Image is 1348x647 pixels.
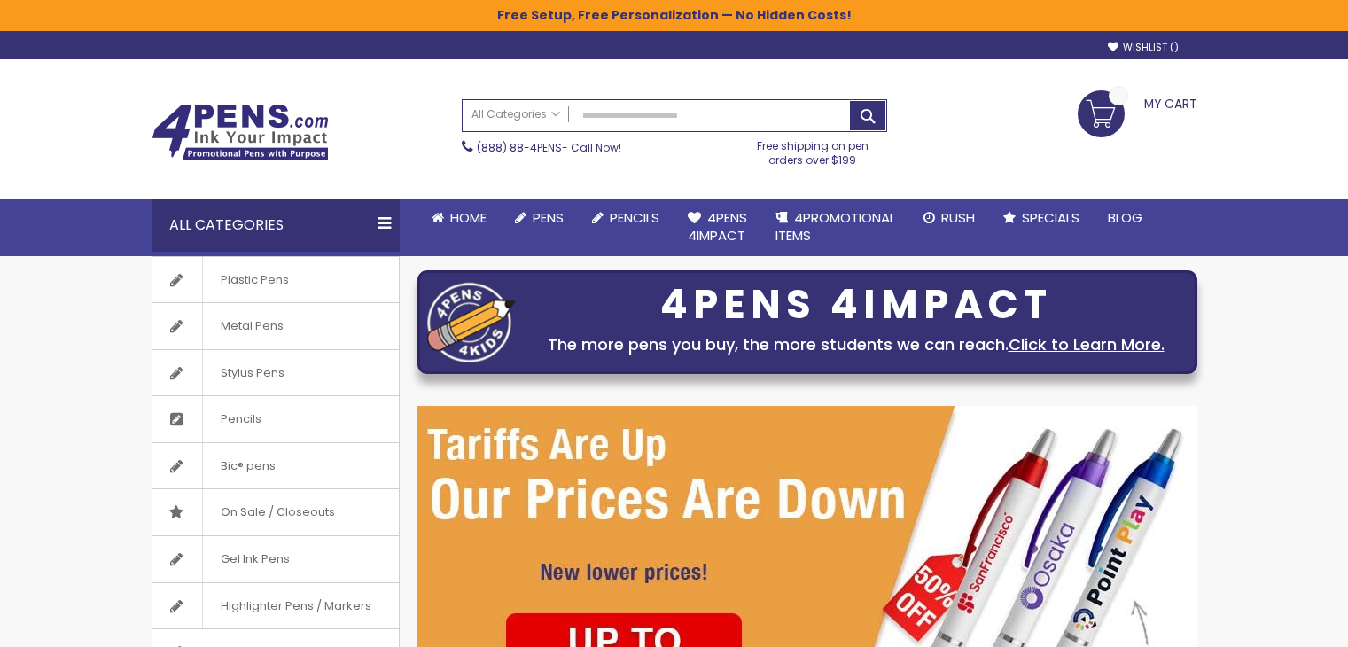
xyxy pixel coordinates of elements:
a: Specials [989,199,1094,238]
a: Home [417,199,501,238]
a: Pencils [152,396,399,442]
span: Pens [533,208,564,227]
span: 4PROMOTIONAL ITEMS [775,208,895,245]
span: Highlighter Pens / Markers [202,583,389,629]
a: Wishlist [1108,41,1179,54]
img: four_pen_logo.png [427,282,516,362]
span: Blog [1108,208,1142,227]
a: 4PROMOTIONALITEMS [761,199,909,256]
a: Stylus Pens [152,350,399,396]
span: Plastic Pens [202,257,307,303]
a: Gel Ink Pens [152,536,399,582]
a: Click to Learn More. [1009,333,1165,355]
div: Free shipping on pen orders over $199 [738,132,887,168]
span: Bic® pens [202,443,293,489]
span: Pencils [610,208,659,227]
a: On Sale / Closeouts [152,489,399,535]
span: Rush [941,208,975,227]
span: Home [450,208,487,227]
span: Gel Ink Pens [202,536,308,582]
span: All Categories [471,107,560,121]
div: The more pens you buy, the more students we can reach. [525,332,1188,357]
a: 4Pens4impact [674,199,761,256]
a: Bic® pens [152,443,399,489]
div: 4PENS 4IMPACT [525,286,1188,323]
span: Pencils [202,396,279,442]
span: Specials [1022,208,1079,227]
a: Rush [909,199,989,238]
span: On Sale / Closeouts [202,489,353,535]
div: All Categories [152,199,400,252]
a: Highlighter Pens / Markers [152,583,399,629]
span: - Call Now! [477,140,621,155]
a: (888) 88-4PENS [477,140,562,155]
a: Metal Pens [152,303,399,349]
a: Pencils [578,199,674,238]
a: Plastic Pens [152,257,399,303]
a: Pens [501,199,578,238]
img: 4Pens Custom Pens and Promotional Products [152,104,329,160]
a: Blog [1094,199,1157,238]
span: Metal Pens [202,303,301,349]
span: Stylus Pens [202,350,302,396]
span: 4Pens 4impact [688,208,747,245]
a: All Categories [463,100,569,129]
